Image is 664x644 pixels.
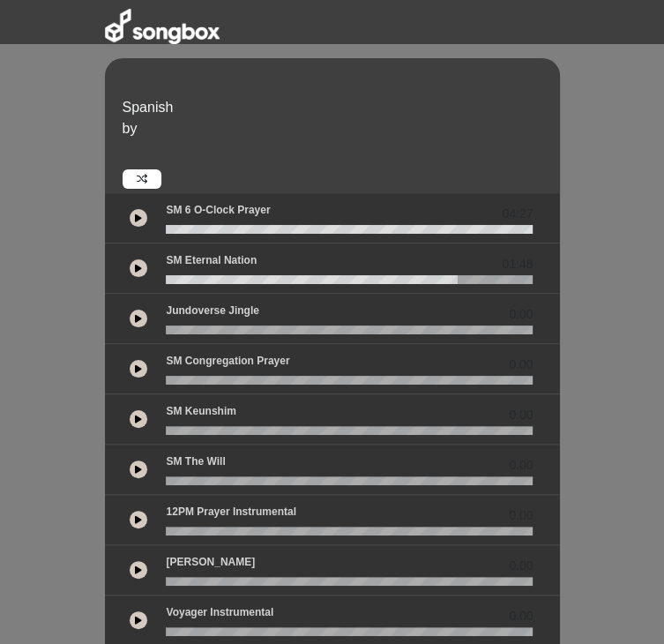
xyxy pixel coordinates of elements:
span: 0.00 [509,506,533,525]
span: 0.00 [509,557,533,575]
p: [PERSON_NAME] [166,554,502,570]
img: songbox-logo-white.png [105,9,220,44]
span: 0.00 [509,305,533,324]
span: 0.00 [509,607,533,625]
p: Voyager Instrumental [166,604,502,620]
span: 0.00 [509,456,533,475]
p: SM Eternal Nation [166,252,495,268]
span: 04:27 [502,205,533,223]
p: Jundoverse Jingle [166,303,502,318]
p: 12PM Prayer Instrumental [166,504,502,520]
p: SM The Will [166,453,502,469]
span: 0.00 [509,356,533,374]
span: by [123,121,138,136]
p: SM Keunshim [166,403,502,419]
p: SM 6 o-clock prayer [166,202,495,218]
span: 01:48 [502,255,533,273]
span: 0.00 [509,406,533,424]
p: Spanish [123,97,556,118]
p: SM Congregation Prayer [166,353,502,369]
